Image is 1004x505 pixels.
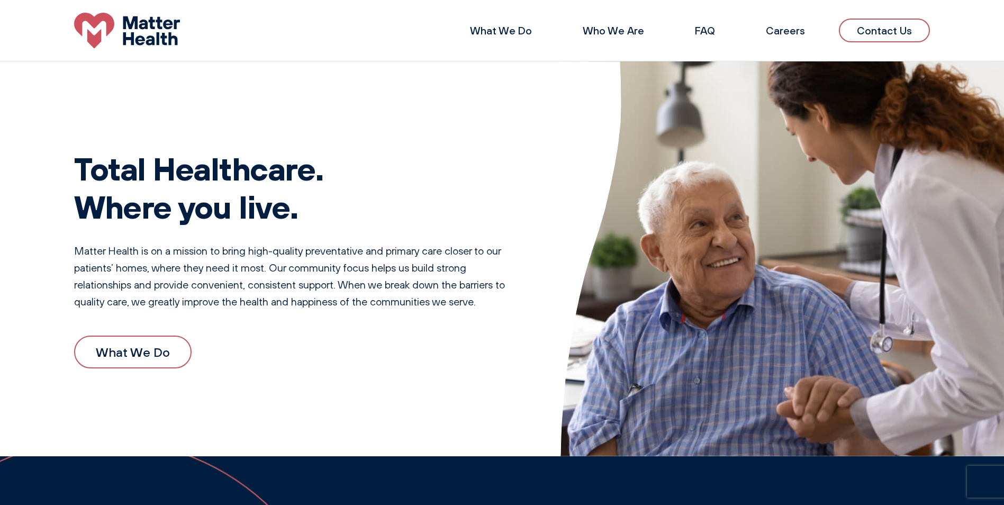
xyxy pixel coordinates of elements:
a: What We Do [470,24,532,37]
a: Contact Us [839,19,930,42]
a: FAQ [695,24,715,37]
p: Matter Health is on a mission to bring high-quality preventative and primary care closer to our p... [74,242,518,310]
a: Who We Are [583,24,644,37]
a: What We Do [74,336,192,368]
a: Careers [766,24,805,37]
h1: Total Healthcare. Where you live. [74,149,518,226]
